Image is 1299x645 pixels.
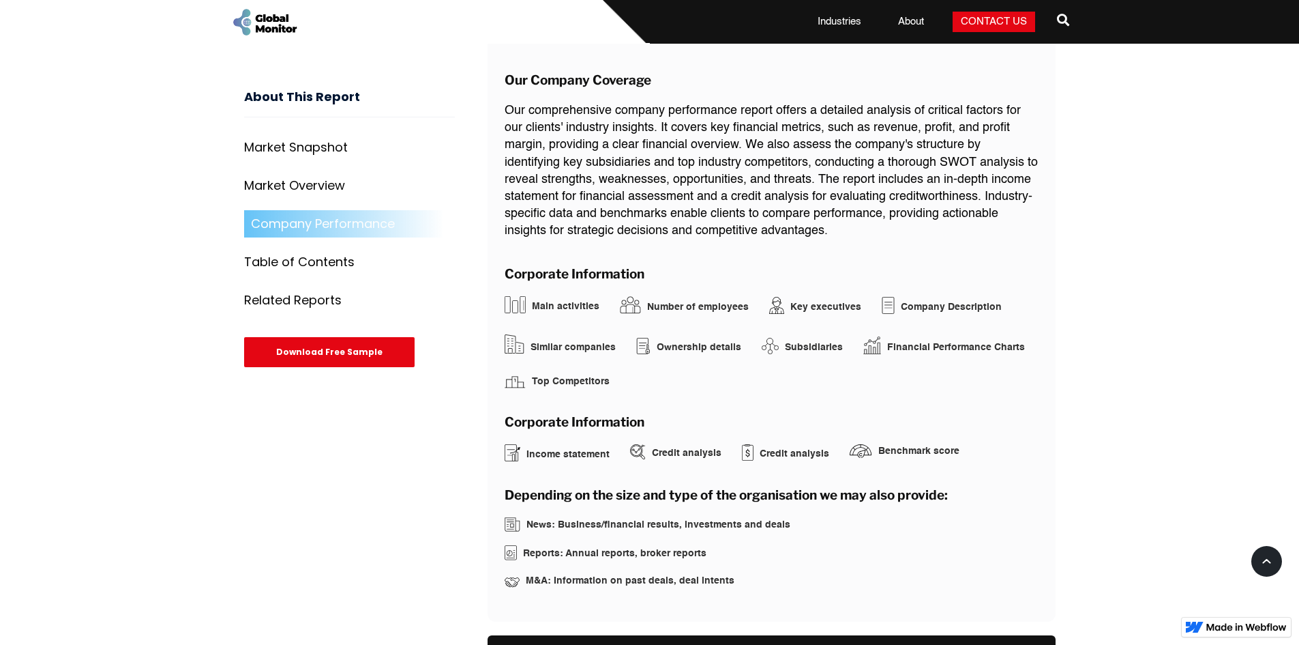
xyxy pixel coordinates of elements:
[1206,623,1287,631] img: Made in Webflow
[760,447,829,461] div: Credit analysis
[251,218,395,231] div: Company Performance
[878,444,959,458] div: Benchmark score
[244,249,455,276] a: Table of Contents
[526,448,610,461] div: Income statement
[809,15,869,29] a: Industries
[244,256,355,270] div: Table of Contents
[526,574,734,588] div: M&A: Information on past deals, deal intents
[790,300,861,314] div: Key executives
[244,173,455,200] a: Market Overview
[505,416,1039,429] h3: Corporate Information
[244,294,342,308] div: Related Reports
[652,446,721,460] div: Credit analysis
[657,341,741,354] div: Ownership details
[953,12,1035,32] a: Contact Us
[785,341,843,354] div: Subsidiaries
[532,300,599,313] div: Main activities
[505,489,1039,502] h3: Depending on the size and type of the organisation we may also provide:
[505,102,1039,240] p: Our comprehensive company performance report offers a detailed analysis of critical factors for o...
[890,15,932,29] a: About
[230,7,299,38] a: home
[531,341,616,354] div: Similar companies
[505,268,1039,281] h3: Corporate Information
[244,338,415,368] div: Download Free Sample
[244,134,455,162] a: Market Snapshot
[244,90,455,118] h3: About This Report
[244,141,348,155] div: Market Snapshot
[526,518,790,532] div: News: Business/financial results, investments and deals
[244,287,455,315] a: Related Reports
[1057,8,1069,35] a: 
[523,547,706,560] div: Reports: Annual reports, broker reports
[244,180,345,193] div: Market Overview
[505,74,1039,87] h3: Our Company Coverage
[901,300,1002,314] div: Company Description
[1057,10,1069,29] span: 
[647,300,749,314] div: Number of employees
[887,341,1025,354] div: Financial Performance Charts
[244,211,455,238] a: Company Performance
[532,375,610,388] div: Top Competitors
